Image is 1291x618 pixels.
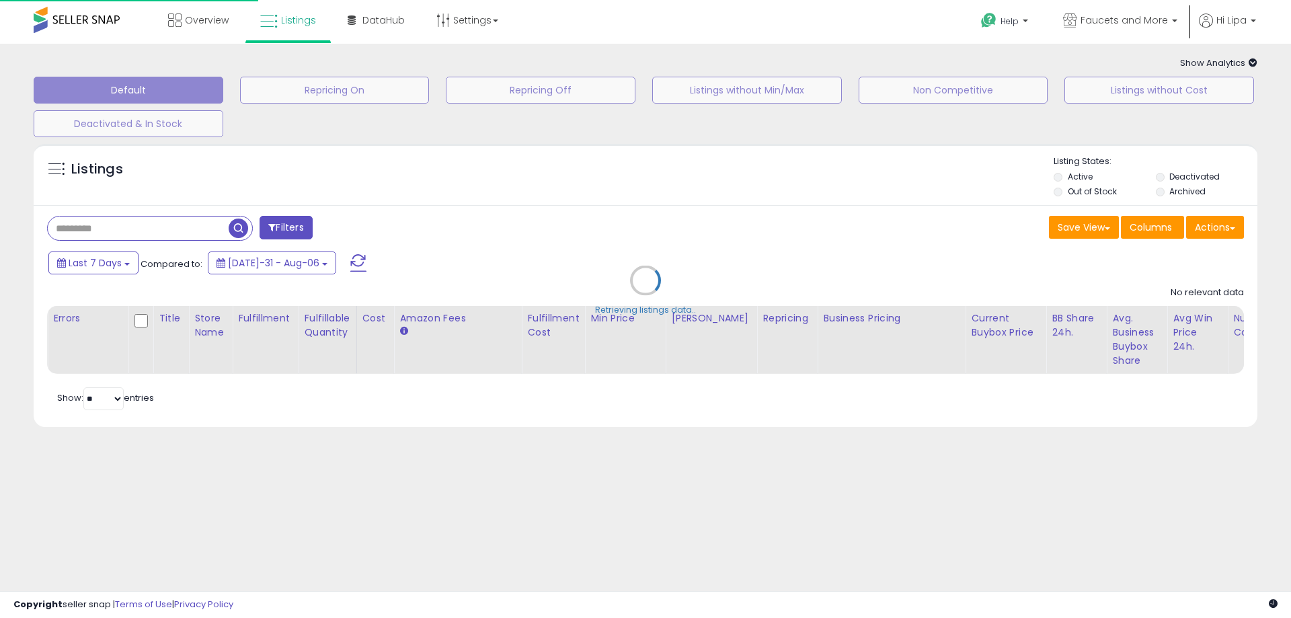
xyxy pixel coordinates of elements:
[174,598,233,611] a: Privacy Policy
[13,598,63,611] strong: Copyright
[1199,13,1256,44] a: Hi Lipa
[240,77,430,104] button: Repricing On
[185,13,229,27] span: Overview
[970,2,1042,44] a: Help
[652,77,842,104] button: Listings without Min/Max
[115,598,172,611] a: Terms of Use
[595,304,696,316] div: Retrieving listings data..
[1180,56,1257,69] span: Show Analytics
[1064,77,1254,104] button: Listings without Cost
[1081,13,1168,27] span: Faucets and More
[362,13,405,27] span: DataHub
[34,110,223,137] button: Deactivated & In Stock
[980,12,997,29] i: Get Help
[1001,15,1019,27] span: Help
[13,598,233,611] div: seller snap | |
[1216,13,1247,27] span: Hi Lipa
[281,13,316,27] span: Listings
[34,77,223,104] button: Default
[446,77,635,104] button: Repricing Off
[859,77,1048,104] button: Non Competitive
